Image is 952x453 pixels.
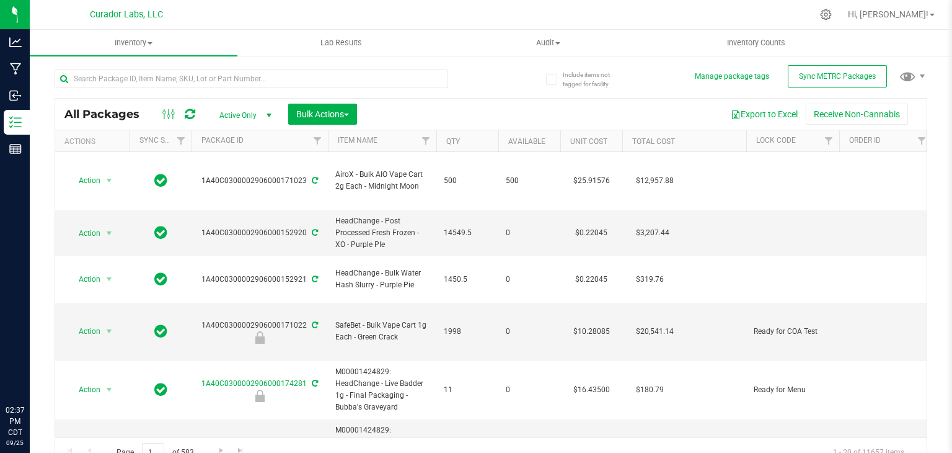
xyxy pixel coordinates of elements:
[68,225,101,242] span: Action
[6,405,24,438] p: 02:37 PM CDT
[560,303,622,361] td: $10.28085
[695,71,769,82] button: Manage package tags
[506,175,553,187] span: 500
[335,366,429,414] span: M00001424829: HeadChange - Live Badder 1g - Final Packaging - Bubba's Graveyard
[310,176,318,185] span: Sync from Compliance System
[444,384,491,396] span: 11
[710,37,802,48] span: Inventory Counts
[154,323,167,340] span: In Sync
[154,381,167,398] span: In Sync
[799,72,876,81] span: Sync METRC Packages
[508,137,545,146] a: Available
[139,136,187,145] a: Sync Status
[307,130,328,151] a: Filter
[848,9,928,19] span: Hi, [PERSON_NAME]!
[237,30,445,56] a: Lab Results
[288,104,357,125] button: Bulk Actions
[9,36,22,48] inline-svg: Analytics
[788,65,887,87] button: Sync METRC Packages
[55,70,448,88] input: Search Package ID, Item Name, SKU, Lot or Part Number...
[9,116,22,128] inline-svg: Inventory
[190,331,330,344] div: Ready for COA Test
[68,381,101,398] span: Action
[310,379,318,388] span: Sync from Compliance System
[30,30,237,56] a: Inventory
[12,354,50,391] iframe: Resource center
[652,30,860,56] a: Inventory Counts
[171,130,192,151] a: Filter
[310,321,318,330] span: Sync from Compliance System
[9,89,22,102] inline-svg: Inbound
[563,70,625,89] span: Include items not tagged for facility
[64,107,152,121] span: All Packages
[630,172,680,190] span: $12,957.88
[632,137,675,146] a: Total Cost
[560,210,622,257] td: $0.22045
[506,384,553,396] span: 0
[30,37,237,48] span: Inventory
[416,130,436,151] a: Filter
[154,271,167,288] span: In Sync
[560,256,622,303] td: $0.22045
[102,381,117,398] span: select
[506,274,553,285] span: 0
[570,137,607,146] a: Unit Cost
[444,326,491,338] span: 1998
[338,136,377,145] a: Item Name
[64,137,125,146] div: Actions
[201,136,244,145] a: Package ID
[754,384,832,396] span: Ready for Menu
[154,224,167,241] span: In Sync
[190,227,330,239] div: 1A40C0300002906000152920
[190,274,330,285] div: 1A40C0300002906000152921
[506,326,553,338] span: 0
[9,143,22,155] inline-svg: Reports
[446,137,460,146] a: Qty
[806,104,908,125] button: Receive Non-Cannabis
[335,169,429,192] span: AiroX - Bulk AIO Vape Cart 2g Each - Midnight Moon
[6,438,24,447] p: 09/25
[723,104,806,125] button: Export to Excel
[68,323,101,340] span: Action
[102,271,117,288] span: select
[102,225,117,242] span: select
[190,320,330,344] div: 1A40C0300002906000171022
[445,30,653,56] a: Audit
[446,37,652,48] span: Audit
[102,323,117,340] span: select
[506,227,553,239] span: 0
[9,63,22,75] inline-svg: Manufacturing
[310,275,318,284] span: Sync from Compliance System
[37,352,51,367] iframe: Resource center unread badge
[754,326,832,338] span: Ready for COA Test
[912,130,932,151] a: Filter
[335,267,429,291] span: HeadChange - Bulk Water Hash Slurry - Purple Pie
[90,9,163,20] span: Curador Labs, LLC
[444,227,491,239] span: 14549.5
[756,136,796,145] a: Lock Code
[560,361,622,419] td: $16.43500
[819,130,839,151] a: Filter
[296,109,349,119] span: Bulk Actions
[102,172,117,189] span: select
[304,37,379,48] span: Lab Results
[201,379,307,388] a: 1A40C0300002906000174281
[630,323,680,341] span: $20,541.14
[444,274,491,285] span: 1450.5
[818,9,834,20] div: Manage settings
[560,152,622,210] td: $25.91576
[335,320,429,343] span: SafeBet - Bulk Vape Cart 1g Each - Green Crack
[849,136,881,145] a: Order Id
[335,215,429,251] span: HeadChange - Post Processed Fresh Frozen - XO - Purple PIe
[154,172,167,189] span: In Sync
[190,390,330,402] div: Ready for Menu
[444,175,491,187] span: 500
[630,381,670,399] span: $180.79
[68,271,101,288] span: Action
[630,224,676,242] span: $3,207.44
[190,175,330,187] div: 1A40C0300002906000171023
[310,228,318,237] span: Sync from Compliance System
[68,172,101,189] span: Action
[630,271,670,289] span: $319.76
